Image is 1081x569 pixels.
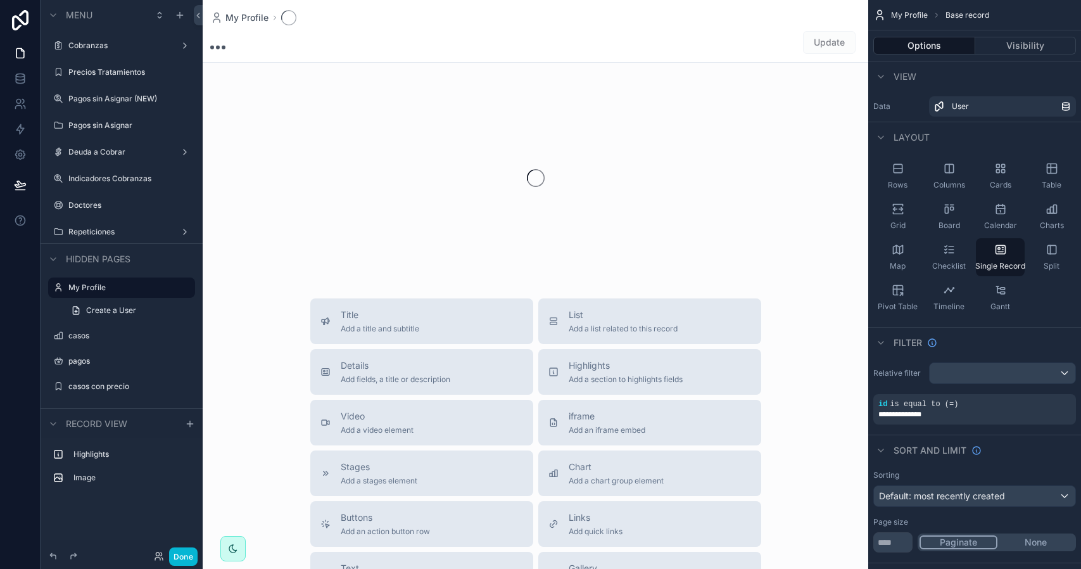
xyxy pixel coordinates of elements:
[873,37,975,54] button: Options
[925,198,973,236] button: Board
[878,400,887,409] span: id
[68,381,193,392] label: casos con precio
[873,517,908,527] label: Page size
[890,221,906,231] span: Grid
[932,261,966,271] span: Checklist
[945,10,989,20] span: Base record
[997,535,1074,549] button: None
[68,356,193,366] label: pagos
[210,11,269,24] a: My Profile
[873,470,899,480] label: Sorting
[169,547,198,566] button: Done
[952,101,969,112] span: User
[894,70,916,83] span: View
[873,485,1076,507] button: Default: most recently created
[975,37,1077,54] button: Visibility
[890,400,958,409] span: is equal to (=)
[66,253,130,265] span: Hidden pages
[68,120,193,131] label: Pagos sin Asignar
[873,157,922,195] button: Rows
[66,418,127,430] span: Record view
[873,279,922,317] button: Pivot Table
[68,200,193,210] label: Doctores
[925,157,973,195] button: Columns
[68,227,175,237] label: Repeticiones
[41,438,203,501] div: scrollable content
[976,157,1025,195] button: Cards
[873,101,924,112] label: Data
[894,444,966,457] span: Sort And Limit
[894,131,930,144] span: Layout
[1027,157,1076,195] button: Table
[1027,198,1076,236] button: Charts
[933,180,965,190] span: Columns
[68,94,193,104] label: Pagos sin Asignar (NEW)
[225,11,269,24] span: My Profile
[975,261,1025,271] span: Single Record
[976,198,1025,236] button: Calendar
[1040,221,1064,231] span: Charts
[933,302,964,312] span: Timeline
[873,368,924,378] label: Relative filter
[990,302,1010,312] span: Gantt
[1027,238,1076,276] button: Split
[873,198,922,236] button: Grid
[976,238,1025,276] button: Single Record
[888,180,907,190] span: Rows
[878,302,918,312] span: Pivot Table
[86,305,136,316] span: Create a User
[1044,261,1059,271] span: Split
[68,283,187,293] label: My Profile
[879,490,1005,501] span: Default: most recently created
[894,336,922,349] span: Filter
[73,449,190,459] label: Highlights
[990,180,1011,190] span: Cards
[1042,180,1061,190] span: Table
[68,174,193,184] label: Indicadores Cobranzas
[68,147,175,157] label: Deuda a Cobrar
[63,300,195,321] a: Create a User
[976,279,1025,317] button: Gantt
[984,221,1017,231] span: Calendar
[920,535,997,549] button: Paginate
[66,9,92,22] span: Menu
[925,238,973,276] button: Checklist
[73,473,190,483] label: Image
[939,221,960,231] span: Board
[925,279,973,317] button: Timeline
[929,96,1076,117] a: User
[68,67,193,77] label: Precios Tratamientos
[890,261,906,271] span: Map
[68,331,193,341] label: casos
[68,41,175,51] label: Cobranzas
[873,238,922,276] button: Map
[891,10,928,20] span: My Profile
